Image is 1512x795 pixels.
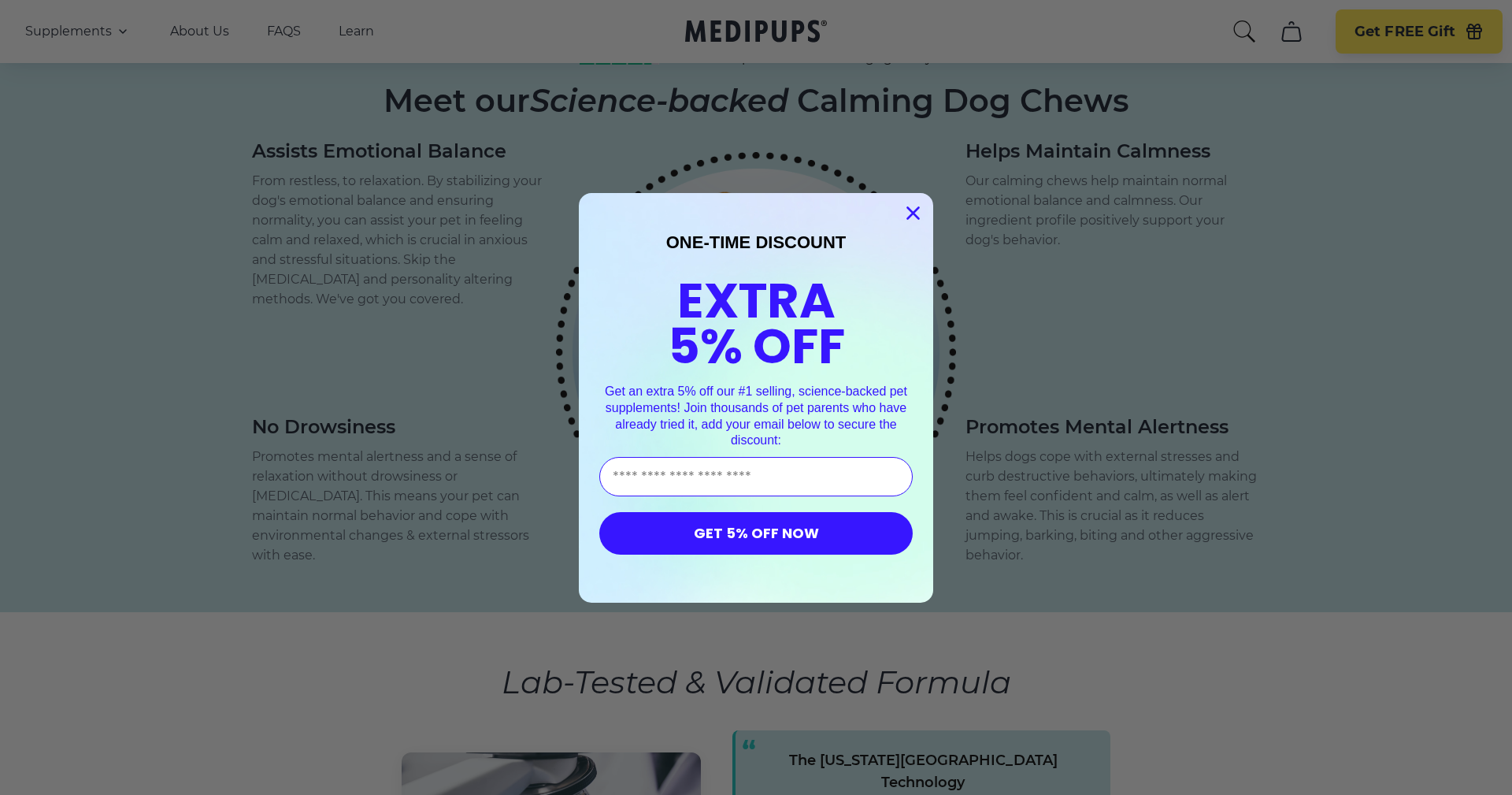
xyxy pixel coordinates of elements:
[666,232,847,252] span: ONE-TIME DISCOUNT
[677,266,836,335] span: EXTRA
[605,384,907,447] span: Get an extra 5% off our #1 selling, science-backed pet supplements! Join thousands of pet parents...
[899,199,927,227] button: Close dialog
[599,512,913,555] button: GET 5% OFF NOW
[668,312,845,381] span: 5% OFF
